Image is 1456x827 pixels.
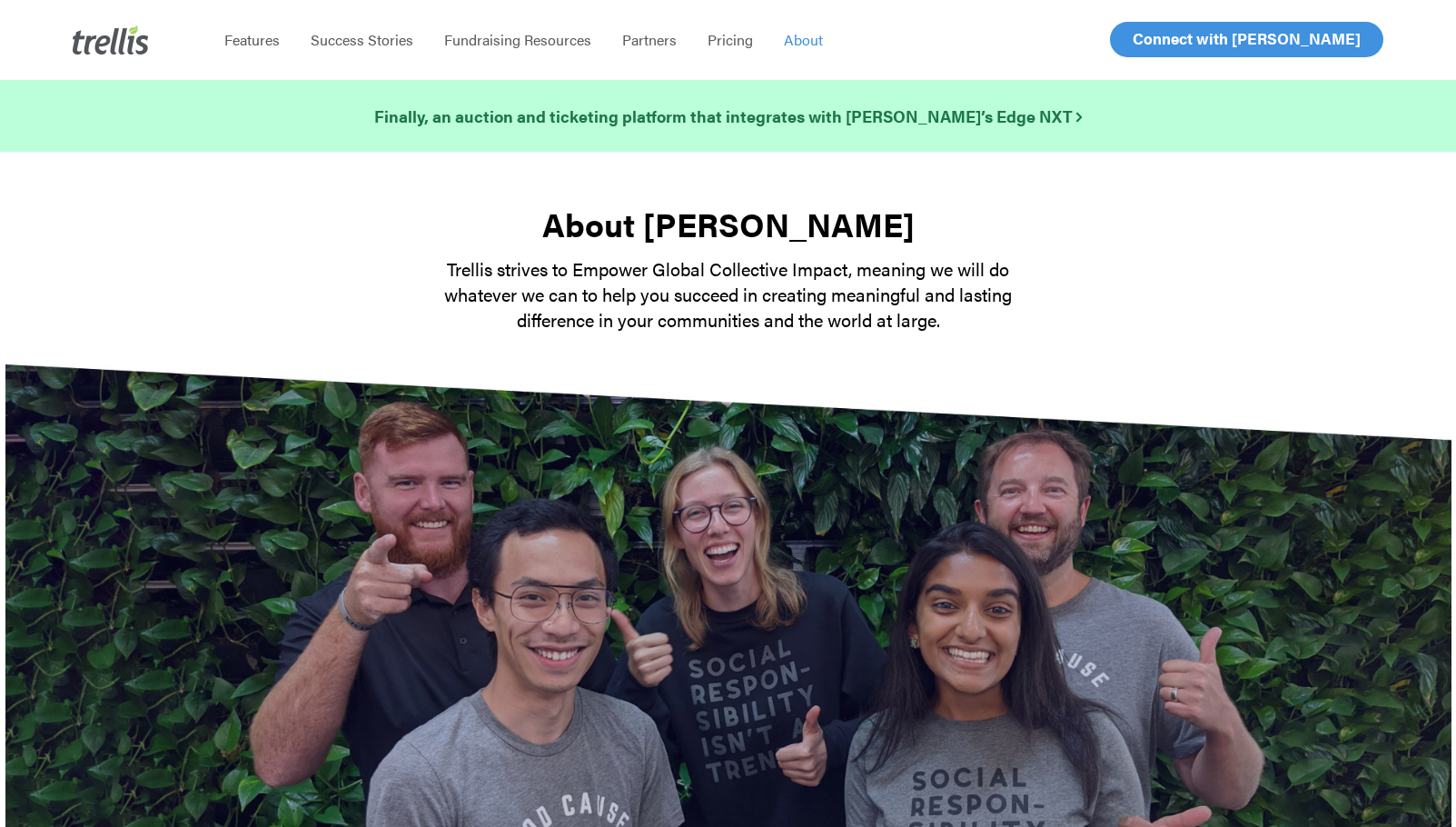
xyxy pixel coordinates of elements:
[295,31,429,49] a: Success Stories
[311,29,413,50] span: Success Stories
[224,29,280,50] span: Features
[429,31,607,49] a: Fundraising Resources
[622,29,677,50] span: Partners
[607,31,692,49] a: Partners
[73,25,149,55] img: Trellis
[784,29,823,50] span: About
[209,31,295,49] a: Features
[411,256,1046,333] p: Trellis strives to Empower Global Collective Impact, meaning we will do whatever we can to help y...
[374,104,1082,129] a: Finally, an auction and ticketing platform that integrates with [PERSON_NAME]’s Edge NXT
[1110,22,1383,57] a: Connect with [PERSON_NAME]
[1133,27,1361,49] span: Connect with [PERSON_NAME]
[692,31,768,49] a: Pricing
[374,105,1082,127] strong: Finally, an auction and ticketing platform that integrates with [PERSON_NAME]’s Edge NXT
[768,31,838,49] a: About
[444,29,591,50] span: Fundraising Resources
[542,200,915,247] strong: About [PERSON_NAME]
[708,29,753,50] span: Pricing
